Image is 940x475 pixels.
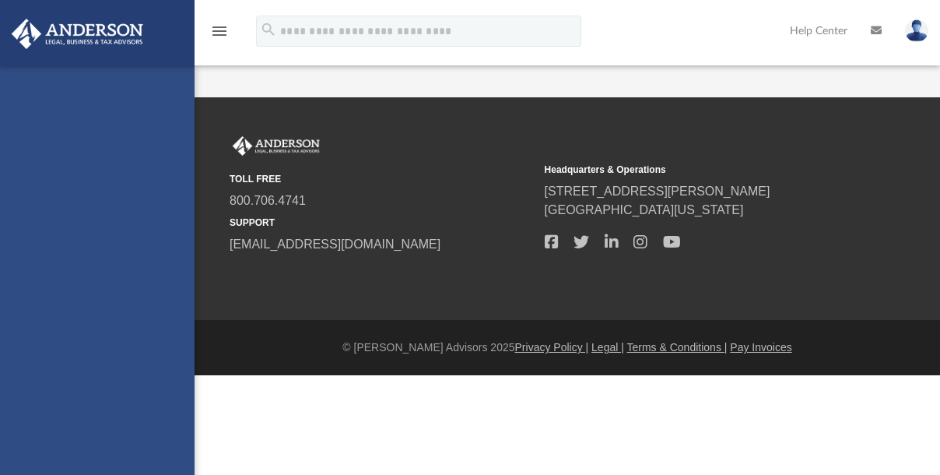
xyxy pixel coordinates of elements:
[210,30,229,40] a: menu
[545,185,770,198] a: [STREET_ADDRESS][PERSON_NAME]
[515,341,589,354] a: Privacy Policy |
[591,341,624,354] a: Legal |
[230,172,534,186] small: TOLL FREE
[545,203,744,216] a: [GEOGRAPHIC_DATA][US_STATE]
[905,19,928,42] img: User Pic
[210,22,229,40] i: menu
[195,340,940,356] div: © [PERSON_NAME] Advisors 2025
[230,237,440,251] a: [EMAIL_ADDRESS][DOMAIN_NAME]
[230,216,534,230] small: SUPPORT
[260,21,277,38] i: search
[627,341,728,354] a: Terms & Conditions |
[230,136,323,157] img: Anderson Advisors Platinum Portal
[230,194,306,207] a: 800.706.4741
[7,19,148,49] img: Anderson Advisors Platinum Portal
[730,341,791,354] a: Pay Invoices
[545,163,849,177] small: Headquarters & Operations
